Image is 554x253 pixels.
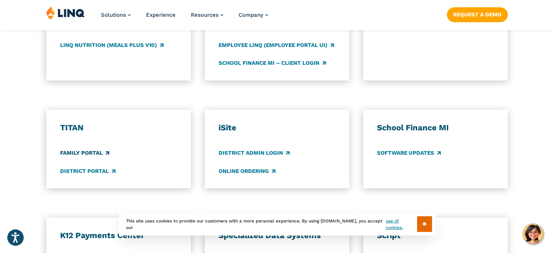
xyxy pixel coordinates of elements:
[447,7,508,22] a: Request a Demo
[219,149,290,157] a: District Admin Login
[239,12,268,18] a: Company
[46,6,85,20] img: LINQ | K‑12 Software
[60,123,177,133] h3: TITAN
[239,12,263,18] span: Company
[523,224,543,244] button: Hello, have a question? Let’s chat.
[219,167,275,175] a: Online Ordering
[119,213,436,236] div: This site uses cookies to provide our customers with a more personal experience. By using [DOMAIN...
[191,12,219,18] span: Resources
[101,6,268,30] nav: Primary Navigation
[146,12,176,18] a: Experience
[191,12,223,18] a: Resources
[219,59,326,67] a: School Finance MI – Client Login
[60,167,115,175] a: District Portal
[219,123,335,133] h3: iSite
[219,41,334,49] a: Employee LINQ (Employee Portal UI)
[60,149,109,157] a: Family Portal
[377,123,494,133] h3: School Finance MI
[101,12,131,18] a: Solutions
[60,41,164,49] a: LINQ Nutrition (Meals Plus v10)
[447,6,508,22] nav: Button Navigation
[386,218,417,231] a: use of cookies.
[377,149,441,157] a: Software Updates
[101,12,126,18] span: Solutions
